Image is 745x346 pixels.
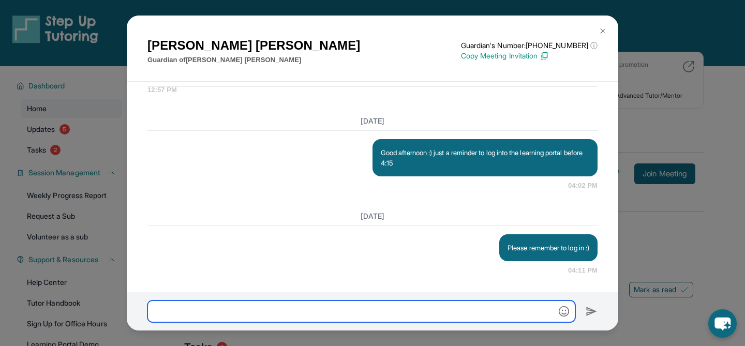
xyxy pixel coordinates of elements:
[461,40,598,51] p: Guardian's Number: [PHONE_NUMBER]
[147,85,598,95] span: 12:57 PM
[568,265,598,276] span: 04:11 PM
[508,243,589,253] p: Please remember to log in :)
[381,147,589,168] p: Good afternoon :) just a reminder to log into the learning portal before 4:15
[147,36,360,55] h1: [PERSON_NAME] [PERSON_NAME]
[599,27,607,35] img: Close Icon
[586,305,598,318] img: Send icon
[147,116,598,126] h3: [DATE]
[147,55,360,65] p: Guardian of [PERSON_NAME] [PERSON_NAME]
[590,40,598,51] span: ⓘ
[568,180,598,191] span: 04:02 PM
[147,211,598,221] h3: [DATE]
[461,51,598,61] p: Copy Meeting Invitation
[708,309,737,338] button: chat-button
[540,51,549,61] img: Copy Icon
[559,306,569,317] img: Emoji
